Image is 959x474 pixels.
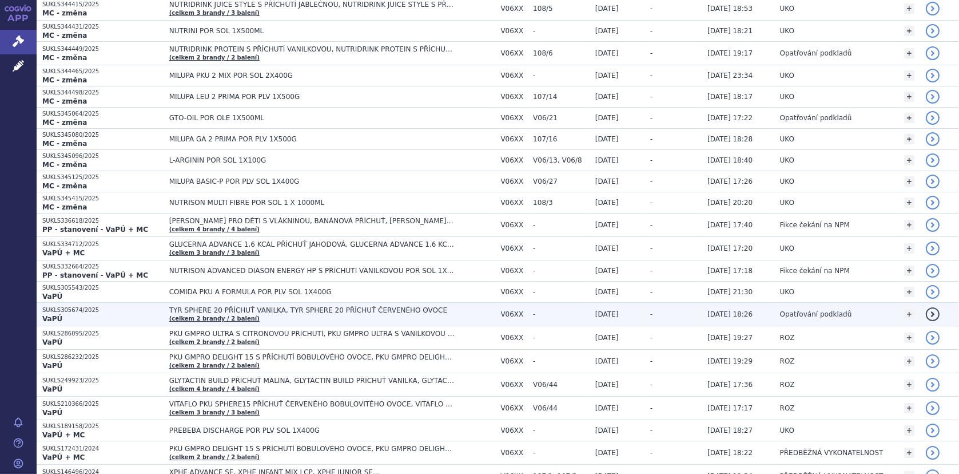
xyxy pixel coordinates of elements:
[926,307,940,321] a: detail
[780,357,795,365] span: ROZ
[533,156,590,164] span: V06/13, V06/8
[650,449,652,457] span: -
[533,27,590,35] span: -
[500,404,527,412] span: V06XX
[42,54,87,62] strong: MC - změna
[42,182,87,190] strong: MC - změna
[650,310,652,318] span: -
[42,445,164,453] p: SUKLS172431/2024
[169,72,455,80] span: MILUPA PKU 2 MIX POR SOL 2X400G
[42,377,164,385] p: SUKLS249923/2025
[500,93,527,101] span: V06XX
[500,49,527,57] span: V06XX
[169,454,260,460] a: (celkem 2 brandy / 2 balení)
[707,310,753,318] span: [DATE] 18:26
[595,404,619,412] span: [DATE]
[780,72,794,80] span: UKO
[650,199,652,207] span: -
[42,226,148,234] strong: PP - stanovení - VaPÚ + MC
[595,72,619,80] span: [DATE]
[169,315,260,322] a: (celkem 2 brandy / 2 balení)
[169,240,455,248] span: GLUCERNA ADVANCE 1,6 KCAL PŘÍCHUŤ JAHODOVÁ, GLUCERNA ADVANCE 1,6 KCAL PŘÍCHUŤ KÁVOVÁ, GLUCERNA AD...
[595,357,619,365] span: [DATE]
[500,244,527,252] span: V06XX
[650,426,652,434] span: -
[780,426,794,434] span: UKO
[650,381,652,389] span: -
[595,244,619,252] span: [DATE]
[595,5,619,13] span: [DATE]
[42,89,164,97] p: SUKLS344498/2025
[500,156,527,164] span: V06XX
[500,5,527,13] span: V06XX
[169,156,455,164] span: L-ARGININ POR SOL 1X100G
[780,449,884,457] span: PŘEDBĚŽNÁ VYKONATELNOST
[42,23,164,31] p: SUKLS344431/2025
[650,93,652,101] span: -
[42,131,164,139] p: SUKLS345080/2025
[707,381,753,389] span: [DATE] 17:36
[42,152,164,160] p: SUKLS345096/2025
[169,306,455,314] span: TYR SPHERE 20 PŘÍCHUŤ VANILKA, TYR SPHERE 20 PŘÍCHUŤ ČERVENÉHO OVOCE
[780,288,794,296] span: UKO
[533,135,590,143] span: 107/16
[650,244,652,252] span: -
[533,93,590,101] span: 107/14
[169,217,455,225] span: [PERSON_NAME] PRO DĚTI S VLÁKNINOU, BANÁNOVÁ PŘÍCHUŤ, [PERSON_NAME] PRO DĚTI S VLÁKNINOU, JAHODOV...
[595,221,619,229] span: [DATE]
[169,353,455,361] span: PKU GMPRO DELIGHT 15 S PŘÍCHUTÍ BOBULOVÉHO OVOCE, PKU GMPRO DELIGHT 15 S PŘÍCHUTÍ TROPICKÉHO OVOCE
[533,221,590,229] span: -
[780,27,794,35] span: UKO
[169,267,455,275] span: NUTRISON ADVANCED DIASON ENERGY HP S PŘÍCHUTÍ VANILKOVOU POR SOL 1X1000ML
[42,203,87,211] strong: MC - změna
[650,135,652,143] span: -
[926,132,940,146] a: detail
[926,331,940,345] a: detail
[780,177,794,185] span: UKO
[533,199,590,207] span: 108/3
[926,242,940,255] a: detail
[169,226,260,232] a: (celkem 4 brandy / 4 balení)
[169,400,455,408] span: VITAFLO PKU SPHERE15 PŘÍCHUŤ ČERVENÉHO BOBULOVITÉHO OVOCE, VITAFLO PKU SPHERE15 VANILKOVÁ PŘÍCHUŤ...
[169,114,455,122] span: GTO-OIL POR OLE 1X500ML
[595,177,619,185] span: [DATE]
[650,267,652,275] span: -
[926,111,940,125] a: detail
[533,72,590,80] span: -
[780,334,795,342] span: ROZ
[707,93,753,101] span: [DATE] 18:17
[42,217,164,225] p: SUKLS336618/2025
[42,45,164,53] p: SUKLS344449/2025
[169,409,260,416] a: (celkem 3 brandy / 3 balení)
[650,156,652,164] span: -
[500,267,527,275] span: V06XX
[42,240,164,248] p: SUKLS334712/2025
[707,357,753,365] span: [DATE] 19:29
[42,76,87,84] strong: MC - změna
[169,426,455,434] span: PREBEBA DISCHARGE POR PLV SOL 1X400G
[926,264,940,278] a: detail
[650,49,652,57] span: -
[926,218,940,232] a: detail
[780,5,794,13] span: UKO
[500,221,527,229] span: V06XX
[500,449,527,457] span: V06XX
[650,5,652,13] span: -
[169,10,260,16] a: (celkem 3 brandy / 3 balení)
[595,49,619,57] span: [DATE]
[707,221,753,229] span: [DATE] 17:40
[904,176,914,187] a: +
[707,404,753,412] span: [DATE] 17:17
[500,357,527,365] span: V06XX
[650,404,652,412] span: -
[780,135,794,143] span: UKO
[904,266,914,276] a: +
[533,404,590,412] span: V06/44
[595,135,619,143] span: [DATE]
[169,177,455,185] span: MILUPA BASIC-P POR PLV SOL 1X400G
[42,195,164,203] p: SUKLS345415/2025
[926,90,940,104] a: detail
[904,287,914,297] a: +
[904,197,914,208] a: +
[926,69,940,82] a: detail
